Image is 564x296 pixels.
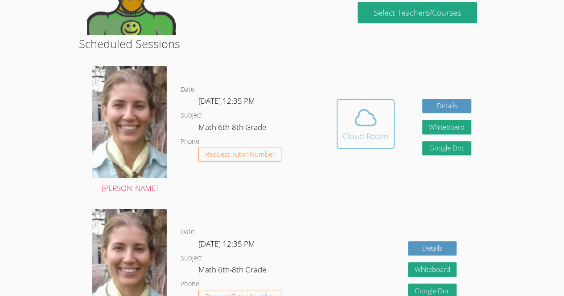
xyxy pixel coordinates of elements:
[205,151,275,158] span: Request Tutor Number
[181,253,202,264] dt: Subject
[422,141,471,156] a: Google Doc
[198,264,268,279] dd: Math 6th-8th Grade
[408,241,457,256] a: Details
[181,84,194,95] dt: Date
[198,121,268,136] dd: Math 6th-8th Grade
[422,120,471,134] button: Whiteboard
[198,96,255,106] span: [DATE] 12:35 PM
[181,279,199,290] dt: Phone
[198,239,255,249] span: [DATE] 12:35 PM
[422,99,471,114] a: Details
[358,2,477,23] a: Select Teachers/Courses
[92,66,167,178] img: Screenshot%202024-09-06%20202226%20-%20Cropped.png
[181,110,202,121] dt: Subject
[198,147,282,162] button: Request Tutor Number
[181,136,199,147] dt: Phone
[337,99,395,149] button: Cloud Room
[79,35,485,52] h2: Scheduled Sessions
[343,130,388,142] div: Cloud Room
[408,262,457,277] button: Whiteboard
[181,227,194,238] dt: Date
[92,66,167,195] a: [PERSON_NAME]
